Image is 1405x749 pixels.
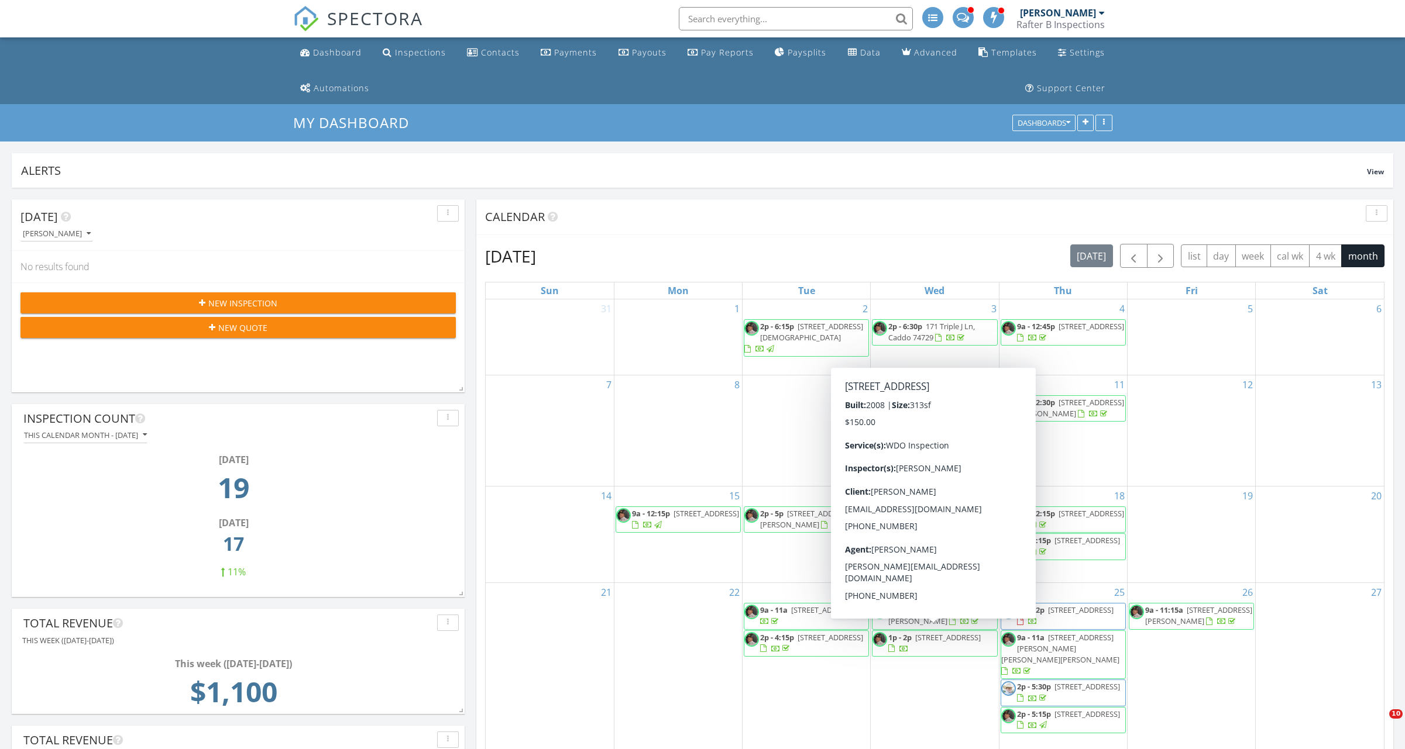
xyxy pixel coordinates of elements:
[20,317,456,338] button: New Quote
[1147,244,1174,268] button: Next month
[796,282,817,299] a: Tuesday
[1001,605,1016,619] img: screenshot_20220419_at_1.22.16_pm_195_.png
[999,375,1127,486] td: Go to September 11, 2025
[1256,375,1384,486] td: Go to September 13, 2025
[1341,244,1385,267] button: month
[1145,605,1252,626] a: 9a - 11:15a [STREET_ADDRESS][PERSON_NAME]
[1017,632,1045,643] span: 9a - 11a
[1018,119,1070,127] div: Dashboards
[486,299,614,375] td: Go to August 31, 2025
[888,397,975,419] span: 168813 OK-2, [PERSON_NAME] 74536
[293,16,423,40] a: SPECTORA
[228,565,246,578] span: 11%
[1389,709,1403,719] span: 10
[760,508,853,530] a: 2p - 5p [STREET_ADDRESS][PERSON_NAME]
[860,299,870,318] a: Go to September 2, 2025
[1070,244,1113,267] button: [DATE]
[27,657,440,671] div: This week ([DATE]-[DATE])
[791,605,857,615] span: [STREET_ADDRESS]
[293,6,319,32] img: The Best Home Inspection Software - Spectora
[481,47,520,58] div: Contacts
[974,42,1042,64] a: Templates
[760,508,784,519] span: 2p - 5p
[888,321,975,343] span: 171 Triple J Ln, Caddo 74729
[599,583,614,602] a: Go to September 21, 2025
[1001,319,1126,346] a: 9a - 12:45p [STREET_ADDRESS]
[1001,630,1126,679] a: 9a - 11a [STREET_ADDRESS][PERSON_NAME][PERSON_NAME][PERSON_NAME]
[888,436,922,446] span: 2p - 5:15p
[1207,244,1236,267] button: day
[984,486,999,505] a: Go to September 17, 2025
[614,486,742,582] td: Go to September 15, 2025
[20,209,58,225] span: [DATE]
[727,486,742,505] a: Go to September 15, 2025
[991,47,1037,58] div: Templates
[760,508,853,530] span: [STREET_ADDRESS][PERSON_NAME]
[378,42,451,64] a: Inspections
[536,42,602,64] a: Payments
[23,731,432,749] div: Total Revenue
[744,506,869,533] a: 2p - 5p [STREET_ADDRESS][PERSON_NAME]
[604,375,614,394] a: Go to September 7, 2025
[462,42,524,64] a: Contacts
[1240,583,1255,602] a: Go to September 26, 2025
[1369,486,1384,505] a: Go to September 20, 2025
[1054,535,1120,546] span: [STREET_ADDRESS]
[1037,82,1105,94] div: Support Center
[538,282,561,299] a: Sunday
[1127,486,1255,582] td: Go to September 19, 2025
[1145,605,1252,626] span: [STREET_ADDRESS][PERSON_NAME]
[926,436,991,446] span: [STREET_ADDRESS]
[1001,679,1126,706] a: 2p - 5:30p [STREET_ADDRESS]
[872,605,887,619] img: screenshot_20250326_193517_facebook.jpg
[1367,167,1384,177] span: View
[1001,533,1126,560] a: 2p - 5:15p [STREET_ADDRESS]
[1017,508,1124,530] a: 9a - 12:15p [STREET_ADDRESS]
[1001,535,1016,550] img: screenshot_20250326_193517_facebook.jpg
[888,397,926,408] span: 9a - 11:30a
[760,605,857,626] a: 9a - 11a [STREET_ADDRESS]
[1117,299,1127,318] a: Go to September 4, 2025
[614,375,742,486] td: Go to September 8, 2025
[888,632,981,654] a: 1p - 2p [STREET_ADDRESS]
[744,508,759,523] img: screenshot_20250326_193517_facebook.jpg
[1256,486,1384,582] td: Go to September 20, 2025
[1310,282,1330,299] a: Saturday
[327,6,423,30] span: SPECTORA
[860,375,870,394] a: Go to September 9, 2025
[1001,632,1016,647] img: screenshot_20250326_193517_facebook.jpg
[843,42,885,64] a: Data
[744,630,869,657] a: 2p - 4:15p [STREET_ADDRESS]
[20,292,456,313] button: New Inspection
[743,486,871,582] td: Go to September 16, 2025
[632,47,667,58] div: Payouts
[1012,115,1076,132] button: Dashboards
[1369,375,1384,394] a: Go to September 13, 2025
[1235,244,1271,267] button: week
[743,375,871,486] td: Go to September 9, 2025
[23,410,432,427] div: Inspection Count
[760,632,863,654] a: 2p - 4:15p [STREET_ADDRESS]
[614,299,742,375] td: Go to September 1, 2025
[744,603,869,629] a: 9a - 11a [STREET_ADDRESS]
[888,632,912,643] span: 1p - 2p
[1017,605,1045,615] span: 9a - 12p
[1001,632,1119,676] a: 9a - 11a [STREET_ADDRESS][PERSON_NAME][PERSON_NAME][PERSON_NAME]
[1017,681,1120,703] a: 2p - 5:30p [STREET_ADDRESS]
[1120,244,1148,268] button: Previous month
[1017,321,1124,343] a: 9a - 12:45p [STREET_ADDRESS]
[1059,508,1124,519] span: [STREET_ADDRESS]
[218,322,267,334] span: New Quote
[1017,397,1055,408] span: 9a - 12:30p
[1017,681,1051,692] span: 2p - 5:30p
[744,321,863,354] a: 2p - 6:15p [STREET_ADDRESS][DEMOGRAPHIC_DATA]
[1052,282,1074,299] a: Thursday
[1017,397,1124,419] span: [STREET_ADDRESS][PERSON_NAME]
[1021,78,1110,99] a: Support Center
[872,632,887,647] img: screenshot_20250326_193517_facebook.jpg
[395,47,446,58] div: Inspections
[1181,244,1207,267] button: list
[855,486,870,505] a: Go to September 16, 2025
[1017,508,1055,519] span: 9a - 12:15p
[872,319,997,346] a: 2p - 6:30p 171 Triple J Ln, Caddo 74729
